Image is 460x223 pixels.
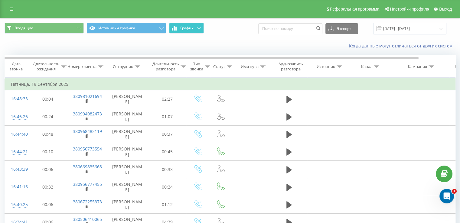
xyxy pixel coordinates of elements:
[106,90,148,108] td: [PERSON_NAME]
[73,199,102,205] a: 380672255373
[29,196,67,213] td: 00:06
[5,61,27,72] div: Дата звонка
[325,23,358,34] button: Экспорт
[29,178,67,196] td: 00:32
[148,108,186,125] td: 01:07
[29,125,67,143] td: 00:48
[213,64,225,69] div: Статус
[106,143,148,160] td: [PERSON_NAME]
[73,181,102,187] a: 380956777455
[5,23,84,34] button: Входящие
[73,146,102,152] a: 380956773554
[11,163,23,175] div: 16:43:39
[180,26,194,30] span: График
[73,216,102,222] a: 380506410065
[33,61,60,72] div: Длительность ожидания
[29,90,67,108] td: 00:04
[152,61,179,72] div: Длительность разговора
[11,181,23,193] div: 16:41:16
[439,7,452,11] span: Выход
[113,64,133,69] div: Сотрудник
[361,64,372,69] div: Канал
[73,164,102,170] a: 380669835668
[106,196,148,213] td: [PERSON_NAME]
[241,64,259,69] div: Имя пула
[106,161,148,178] td: [PERSON_NAME]
[452,189,457,194] span: 1
[330,7,379,11] span: Реферальная программа
[408,64,427,69] div: Кампания
[390,7,429,11] span: Настройки профиля
[106,178,148,196] td: [PERSON_NAME]
[148,196,186,213] td: 01:12
[148,143,186,160] td: 00:45
[11,146,23,158] div: 16:44:21
[439,189,454,203] iframe: Intercom live chat
[148,178,186,196] td: 00:24
[73,93,102,99] a: 380981021694
[29,161,67,178] td: 00:06
[190,61,203,72] div: Тип звонка
[87,23,166,34] button: Источники трафика
[349,43,455,49] a: Когда данные могут отличаться от других систем
[73,128,102,134] a: 380968483119
[148,161,186,178] td: 00:33
[148,125,186,143] td: 00:37
[11,199,23,211] div: 16:40:25
[11,128,23,140] div: 16:44:40
[258,23,322,34] input: Поиск по номеру
[169,23,204,34] button: График
[11,111,23,123] div: 16:46:26
[276,61,305,72] div: Аудиозапись разговора
[67,64,96,69] div: Номер клиента
[29,143,67,160] td: 00:10
[317,64,335,69] div: Источник
[29,108,67,125] td: 00:24
[73,111,102,117] a: 380994082473
[11,93,23,105] div: 16:48:33
[106,125,148,143] td: [PERSON_NAME]
[148,90,186,108] td: 02:27
[106,108,148,125] td: [PERSON_NAME]
[15,26,33,31] span: Входящие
